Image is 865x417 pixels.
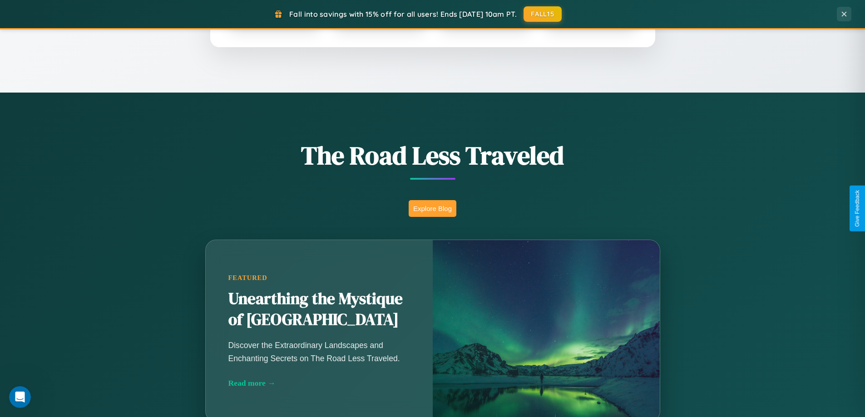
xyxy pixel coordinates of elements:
p: Discover the Extraordinary Landscapes and Enchanting Secrets on The Road Less Traveled. [228,339,410,364]
div: Give Feedback [854,190,860,227]
h1: The Road Less Traveled [160,138,705,173]
button: Explore Blog [409,200,456,217]
button: FALL15 [524,6,562,22]
div: Read more → [228,378,410,388]
div: Featured [228,274,410,282]
iframe: Intercom live chat [9,386,31,408]
span: Fall into savings with 15% off for all users! Ends [DATE] 10am PT. [289,10,517,19]
h2: Unearthing the Mystique of [GEOGRAPHIC_DATA] [228,289,410,330]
